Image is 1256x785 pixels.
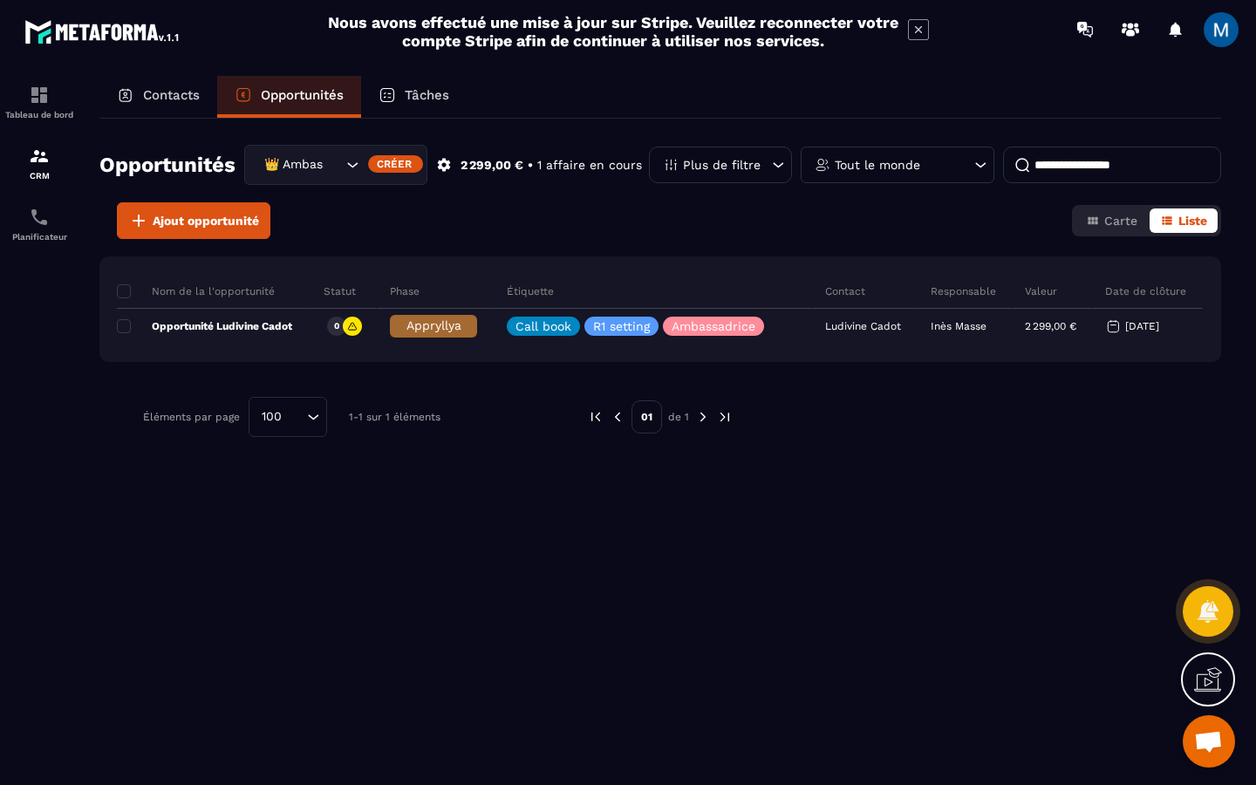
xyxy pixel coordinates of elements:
[835,159,920,171] p: Tout le monde
[153,212,259,229] span: Ajout opportunité
[249,397,327,437] div: Search for option
[390,284,420,298] p: Phase
[143,87,200,103] p: Contacts
[717,409,733,425] img: next
[528,157,533,174] p: •
[1183,715,1235,768] a: Ouvrir le chat
[1105,284,1186,298] p: Date de clôture
[368,155,423,173] div: Créer
[593,320,650,332] p: R1 setting
[668,410,689,424] p: de 1
[24,16,181,47] img: logo
[405,87,449,103] p: Tâches
[4,171,74,181] p: CRM
[1125,320,1159,332] p: [DATE]
[117,202,270,239] button: Ajout opportunité
[461,157,523,174] p: 2 299,00 €
[117,284,275,298] p: Nom de la l'opportunité
[507,284,554,298] p: Étiquette
[143,411,240,423] p: Éléments par page
[610,409,625,425] img: prev
[99,147,235,182] h2: Opportunités
[825,284,865,298] p: Contact
[260,155,324,174] span: 👑 Ambassadrices
[1025,284,1057,298] p: Valeur
[29,146,50,167] img: formation
[261,87,344,103] p: Opportunités
[327,13,899,50] h2: Nous avons effectué une mise à jour sur Stripe. Veuillez reconnecter votre compte Stripe afin de ...
[361,76,467,118] a: Tâches
[588,409,604,425] img: prev
[99,76,217,118] a: Contacts
[217,76,361,118] a: Opportunités
[288,407,303,427] input: Search for option
[631,400,662,433] p: 01
[406,318,461,332] span: Appryllya
[4,133,74,194] a: formationformationCRM
[29,207,50,228] img: scheduler
[515,320,571,332] p: Call book
[324,155,342,174] input: Search for option
[1025,320,1076,332] p: 2 299,00 €
[537,157,642,174] p: 1 affaire en cours
[931,284,996,298] p: Responsable
[1178,214,1207,228] span: Liste
[695,409,711,425] img: next
[4,194,74,255] a: schedulerschedulerPlanificateur
[29,85,50,106] img: formation
[324,284,356,298] p: Statut
[244,145,427,185] div: Search for option
[117,319,292,333] p: Opportunité Ludivine Cadot
[4,232,74,242] p: Planificateur
[1075,208,1148,233] button: Carte
[1150,208,1218,233] button: Liste
[256,407,288,427] span: 100
[1104,214,1137,228] span: Carte
[4,72,74,133] a: formationformationTableau de bord
[931,320,986,332] p: Inès Masse
[334,320,339,332] p: 0
[349,411,440,423] p: 1-1 sur 1 éléments
[683,159,761,171] p: Plus de filtre
[672,320,755,332] p: Ambassadrice
[4,110,74,119] p: Tableau de bord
